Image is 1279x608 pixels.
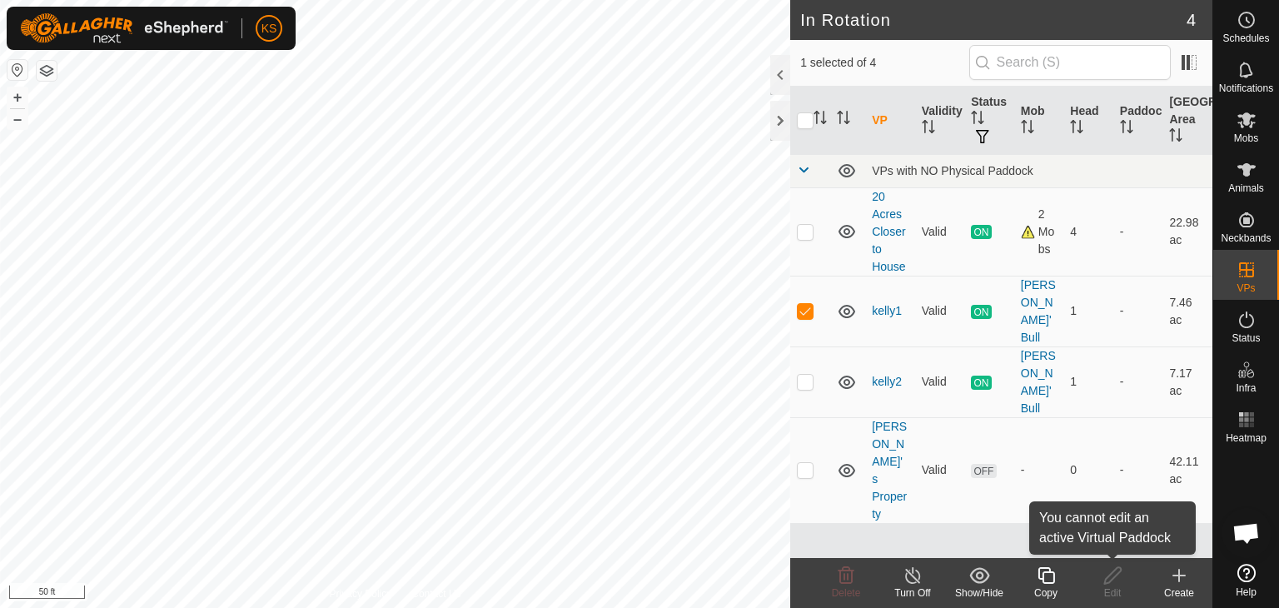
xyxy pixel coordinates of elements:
[915,417,965,523] td: Valid
[1113,87,1163,155] th: Paddock
[969,45,1171,80] input: Search (S)
[872,164,1206,177] div: VPs with NO Physical Paddock
[1021,122,1034,136] p-sorticon: Activate to sort
[1236,587,1257,597] span: Help
[1146,586,1212,601] div: Create
[1221,233,1271,243] span: Neckbands
[1021,347,1058,417] div: [PERSON_NAME]' Bull
[1063,187,1113,276] td: 4
[7,109,27,129] button: –
[971,225,991,239] span: ON
[946,586,1013,601] div: Show/Hide
[971,376,991,390] span: ON
[872,190,905,273] a: 20 Acres Closer to House
[1063,346,1113,417] td: 1
[1063,87,1113,155] th: Head
[1063,417,1113,523] td: 0
[1162,417,1212,523] td: 42.11 ac
[971,113,984,127] p-sorticon: Activate to sort
[971,464,996,478] span: OFF
[1021,277,1058,346] div: [PERSON_NAME]' Bull
[1232,333,1260,343] span: Status
[1063,276,1113,346] td: 1
[1234,133,1258,143] span: Mobs
[1013,586,1079,601] div: Copy
[879,586,946,601] div: Turn Off
[1187,7,1196,32] span: 4
[1162,187,1212,276] td: 22.98 ac
[20,13,228,43] img: Gallagher Logo
[1079,586,1146,601] div: Edit
[865,87,915,155] th: VP
[1169,131,1182,144] p-sorticon: Activate to sort
[872,304,902,317] a: kelly1
[1113,346,1163,417] td: -
[814,113,827,127] p-sorticon: Activate to sort
[1222,508,1272,558] div: Open chat
[1222,33,1269,43] span: Schedules
[1237,283,1255,293] span: VPs
[1236,383,1256,393] span: Infra
[800,54,968,72] span: 1 selected of 4
[1213,557,1279,604] a: Help
[800,10,1187,30] h2: In Rotation
[872,375,902,388] a: kelly2
[1070,122,1083,136] p-sorticon: Activate to sort
[872,420,907,521] a: [PERSON_NAME]'s Property
[330,586,392,601] a: Privacy Policy
[1162,87,1212,155] th: [GEOGRAPHIC_DATA] Area
[1226,433,1267,443] span: Heatmap
[971,305,991,319] span: ON
[1162,346,1212,417] td: 7.17 ac
[411,586,460,601] a: Contact Us
[37,61,57,81] button: Map Layers
[837,113,850,127] p-sorticon: Activate to sort
[1113,276,1163,346] td: -
[1113,417,1163,523] td: -
[1021,206,1058,258] div: 2 Mobs
[1113,187,1163,276] td: -
[915,87,965,155] th: Validity
[7,87,27,107] button: +
[915,276,965,346] td: Valid
[915,346,965,417] td: Valid
[1228,183,1264,193] span: Animals
[922,122,935,136] p-sorticon: Activate to sort
[1219,83,1273,93] span: Notifications
[832,587,861,599] span: Delete
[1021,461,1058,479] div: -
[1162,276,1212,346] td: 7.46 ac
[1120,122,1133,136] p-sorticon: Activate to sort
[915,187,965,276] td: Valid
[1014,87,1064,155] th: Mob
[261,20,277,37] span: KS
[7,60,27,80] button: Reset Map
[964,87,1014,155] th: Status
